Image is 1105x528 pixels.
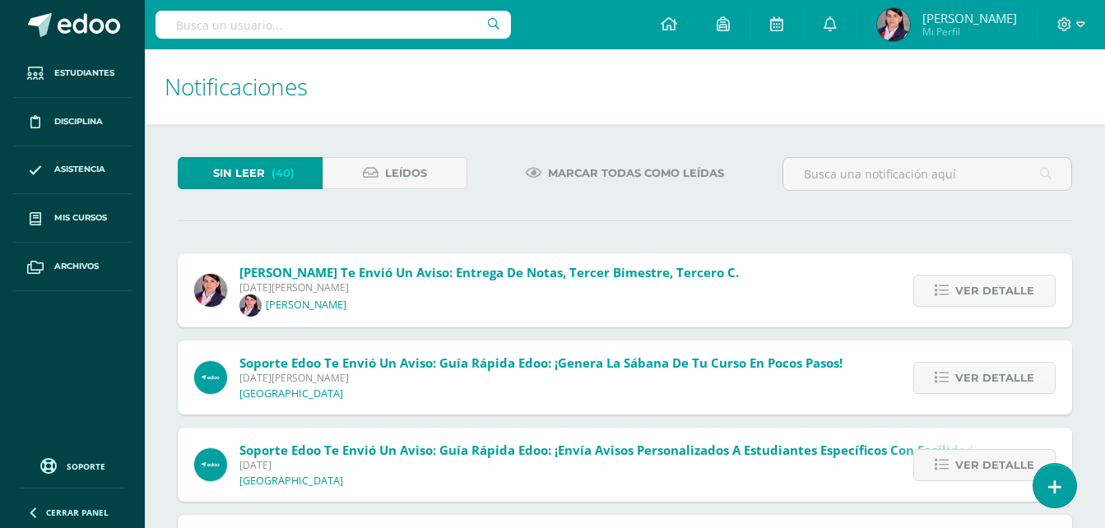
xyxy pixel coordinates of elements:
[955,450,1034,480] span: Ver detalle
[13,98,132,146] a: Disciplina
[266,299,346,312] p: [PERSON_NAME]
[194,274,227,307] img: 1e00551655d7a891c178da4253041552.png
[385,158,427,188] span: Leídos
[239,458,977,472] span: [DATE]
[955,276,1034,306] span: Ver detalle
[213,158,265,188] span: Sin leer
[783,158,1071,190] input: Busca una notificación aquí
[54,260,99,273] span: Archivos
[54,163,105,176] span: Asistencia
[922,25,1017,39] span: Mi Perfil
[239,371,843,385] span: [DATE][PERSON_NAME]
[54,115,103,128] span: Disciplina
[505,157,745,189] a: Marcar todas como leídas
[67,461,105,472] span: Soporte
[20,454,125,476] a: Soporte
[13,146,132,195] a: Asistencia
[239,387,343,401] p: [GEOGRAPHIC_DATA]
[165,71,308,102] span: Notificaciones
[239,280,739,294] span: [DATE][PERSON_NAME]
[877,8,910,41] img: 23d42507aef40743ce11d9d3b276c8c7.png
[54,67,114,80] span: Estudiantes
[46,507,109,518] span: Cerrar panel
[922,10,1017,26] span: [PERSON_NAME]
[13,49,132,98] a: Estudiantes
[548,158,724,188] span: Marcar todas como leídas
[955,363,1034,393] span: Ver detalle
[194,448,227,481] img: 9aea47ac886aca8053230e70e601e10c.png
[194,361,227,394] img: 9aea47ac886aca8053230e70e601e10c.png
[13,194,132,243] a: Mis cursos
[239,264,739,280] span: [PERSON_NAME] te envió un aviso: Entrega de Notas, tercer bimestre, tercero C.
[156,11,511,39] input: Busca un usuario...
[178,157,323,189] a: Sin leer(40)
[239,294,262,317] img: 807e8142987b353797703e48afcd4505.png
[323,157,467,189] a: Leídos
[239,475,343,488] p: [GEOGRAPHIC_DATA]
[239,354,843,371] span: Soporte Edoo te envió un aviso: Guía Rápida Edoo: ¡Genera la Sábana de tu Curso en Pocos Pasos!
[54,211,107,225] span: Mis cursos
[239,442,977,458] span: Soporte Edoo te envió un aviso: Guía Rápida Edoo: ¡Envía Avisos Personalizados a Estudiantes Espe...
[13,243,132,291] a: Archivos
[272,158,295,188] span: (40)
